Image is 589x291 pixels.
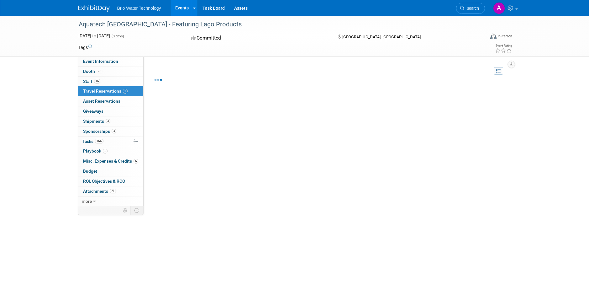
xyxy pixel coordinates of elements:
[78,127,143,136] a: Sponsorships3
[465,6,479,11] span: Search
[78,96,143,106] a: Asset Reservations
[83,79,100,84] span: Staff
[83,179,125,184] span: ROI, Objectives & ROO
[78,146,143,156] a: Playbook5
[78,116,143,126] a: Shipments3
[83,99,120,104] span: Asset Reservations
[83,69,102,74] span: Booth
[95,139,103,143] span: 76%
[82,199,92,204] span: more
[112,129,116,133] span: 3
[495,44,512,47] div: Event Rating
[155,79,162,81] img: loading...
[78,156,143,166] a: Misc. Expenses & Credits6
[490,34,497,39] img: Format-Inperson.png
[111,34,124,38] span: (3 days)
[78,106,143,116] a: Giveaways
[106,119,110,123] span: 3
[78,86,143,96] a: Travel Reservations2
[123,89,128,94] span: 2
[78,197,143,206] a: more
[130,206,143,214] td: Toggle Event Tabs
[78,5,110,12] img: ExhibitDay
[103,149,108,154] span: 5
[83,129,116,134] span: Sponsorships
[78,186,143,196] a: Attachments21
[120,206,131,214] td: Personalize Event Tab Strip
[83,59,118,64] span: Event Information
[83,169,97,174] span: Budget
[342,35,421,39] span: [GEOGRAPHIC_DATA], [GEOGRAPHIC_DATA]
[78,33,110,38] span: [DATE] [DATE]
[497,34,512,39] div: In-Person
[110,189,116,193] span: 21
[83,89,128,94] span: Travel Reservations
[493,2,505,14] img: Angela Moyano
[134,159,138,164] span: 6
[78,77,143,86] a: Staff16
[94,79,100,84] span: 16
[83,109,103,114] span: Giveaways
[78,176,143,186] a: ROI, Objectives & ROO
[83,119,110,124] span: Shipments
[91,33,97,38] span: to
[117,6,161,11] span: Brio Water Technology
[98,69,101,73] i: Booth reservation complete
[82,139,103,144] span: Tasks
[78,57,143,66] a: Event Information
[456,3,485,14] a: Search
[83,148,108,154] span: Playbook
[78,44,92,51] td: Tags
[83,159,138,164] span: Misc. Expenses & Credits
[78,166,143,176] a: Budget
[83,189,116,194] span: Attachments
[78,137,143,146] a: Tasks76%
[78,67,143,76] a: Booth
[76,19,476,30] div: Aquatech [GEOGRAPHIC_DATA] - Featuring Lago Products
[448,33,513,42] div: Event Format
[189,33,328,44] div: Committed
